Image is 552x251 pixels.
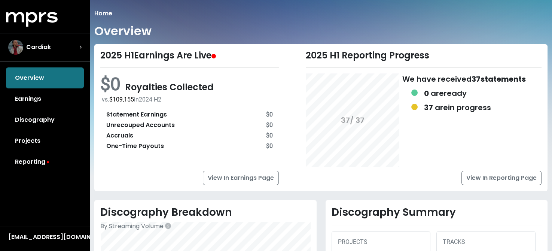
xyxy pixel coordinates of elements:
div: $0 [266,131,273,140]
div: Statement Earnings [106,110,167,119]
a: Projects [6,130,84,151]
span: By Streaming Volume [100,222,164,230]
b: 0 [424,88,429,99]
h2: Discography Summary [332,206,542,219]
a: Earnings [6,88,84,109]
div: 2025 H1 Reporting Progress [306,50,542,61]
b: 37 statements [472,74,526,84]
a: mprs logo [6,15,58,23]
h2: Discography Breakdown [100,206,311,219]
span: $0 [100,73,125,95]
div: TRACKS [443,238,529,247]
nav: breadcrumb [94,9,548,18]
a: Reporting [6,151,84,172]
img: The selected account / producer [8,40,23,55]
b: 37 [424,102,433,113]
div: Unrecouped Accounts [106,121,175,130]
a: Discography [6,109,84,130]
li: Home [94,9,112,18]
div: are in progress [424,102,491,113]
a: View In Reporting Page [461,171,542,185]
h1: Overview [94,24,152,38]
div: are ready [424,88,467,99]
div: $0 [266,142,273,151]
div: We have received [402,73,526,167]
div: 2025 H1 Earnings Are Live [100,50,279,61]
span: Cardiak [26,43,51,52]
div: One-Time Payouts [106,142,164,151]
button: [EMAIL_ADDRESS][DOMAIN_NAME] [6,232,84,242]
span: $109,155 [109,96,134,103]
div: vs. in 2024 H2 [102,95,279,104]
div: PROJECTS [338,238,424,247]
a: View In Earnings Page [203,171,279,185]
span: Royalties Collected [125,81,214,93]
div: $0 [266,121,273,130]
div: Accruals [106,131,133,140]
div: [EMAIL_ADDRESS][DOMAIN_NAME] [8,233,82,242]
div: $0 [266,110,273,119]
